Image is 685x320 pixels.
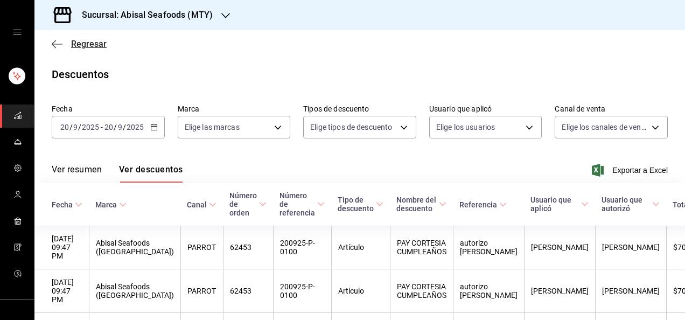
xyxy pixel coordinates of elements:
th: autorizo [PERSON_NAME] [453,269,524,313]
span: / [123,123,126,131]
th: Artículo [331,226,390,269]
th: [PERSON_NAME] [524,269,595,313]
th: autorizo [PERSON_NAME] [453,226,524,269]
button: open drawer [13,28,22,37]
th: [PERSON_NAME] [595,226,666,269]
input: -- [104,123,114,131]
span: / [78,123,81,131]
th: 200925-P-0100 [273,226,331,269]
span: Usuario que aplicó [530,196,589,213]
th: PARROT [180,226,223,269]
span: / [69,123,73,131]
input: -- [60,123,69,131]
button: Ver descuentos [119,164,183,183]
span: - [101,123,103,131]
h3: Sucursal: Abisal Seafoods (MTY) [73,9,213,22]
span: Elige tipos de descuento [310,122,392,133]
span: Elige los canales de venta [562,122,648,133]
span: Marca [95,200,127,209]
div: Descuentos [52,66,109,82]
th: 62453 [223,226,273,269]
th: PAY CORTESIA CUMPLEAÑOS [390,269,453,313]
span: Fecha [52,200,82,209]
span: Regresar [71,39,107,49]
th: Artículo [331,269,390,313]
th: 200925-P-0100 [273,269,331,313]
th: PAY CORTESIA CUMPLEAÑOS [390,226,453,269]
span: Usuario que autorizó [602,196,660,213]
input: ---- [126,123,144,131]
th: [PERSON_NAME] [524,226,595,269]
span: Número de referencia [279,191,325,217]
span: Tipo de descuento [338,196,383,213]
th: [PERSON_NAME] [595,269,666,313]
span: Elige los usuarios [436,122,495,133]
span: Referencia [459,200,507,209]
th: [DATE] 09:47 PM [34,226,89,269]
span: / [114,123,117,131]
button: Exportar a Excel [594,164,668,177]
th: Abisal Seafoods ([GEOGRAPHIC_DATA]) [89,226,180,269]
th: Abisal Seafoods ([GEOGRAPHIC_DATA]) [89,269,180,313]
input: -- [117,123,123,131]
label: Marca [178,105,291,113]
span: Nombre del descuento [396,196,446,213]
th: 62453 [223,269,273,313]
label: Canal de venta [555,105,668,113]
span: Número de orden [229,191,267,217]
th: [DATE] 09:47 PM [34,269,89,313]
label: Usuario que aplicó [429,105,542,113]
div: navigation tabs [52,164,183,183]
input: ---- [81,123,100,131]
button: Regresar [52,39,107,49]
label: Fecha [52,105,165,113]
span: Canal [187,200,216,209]
th: PARROT [180,269,223,313]
span: Elige las marcas [185,122,240,133]
button: Ver resumen [52,164,102,183]
input: -- [73,123,78,131]
label: Tipos de descuento [303,105,416,113]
